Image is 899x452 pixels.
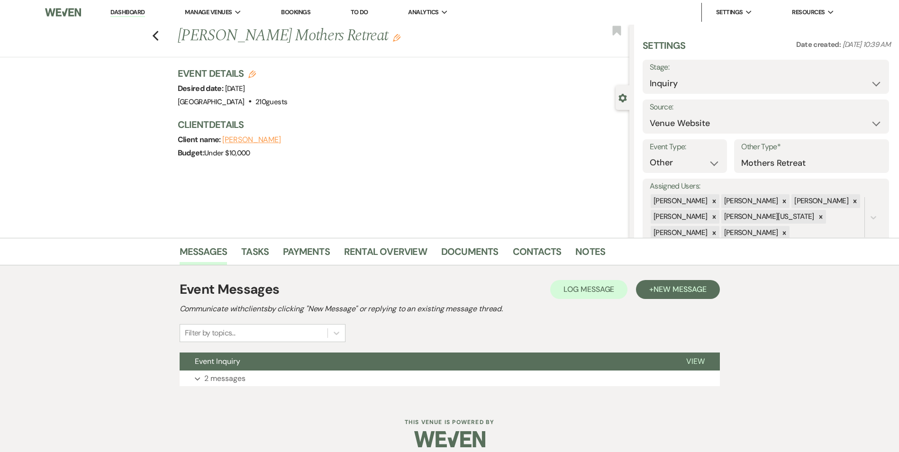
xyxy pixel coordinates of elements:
div: [PERSON_NAME] [651,210,709,224]
label: Assigned Users: [650,180,882,193]
span: Date created: [796,40,843,49]
span: [DATE] 10:39 AM [843,40,890,49]
button: Edit [393,33,400,42]
a: Rental Overview [344,244,427,265]
a: Payments [283,244,330,265]
img: Weven Logo [45,2,81,22]
a: Tasks [241,244,269,265]
h3: Settings [643,39,686,60]
button: Close lead details [618,93,627,102]
div: [PERSON_NAME] [651,194,709,208]
a: Bookings [281,8,310,16]
label: Other Type* [741,140,882,154]
span: Log Message [563,284,614,294]
label: Event Type: [650,140,720,154]
span: Resources [792,8,825,17]
span: [GEOGRAPHIC_DATA] [178,97,245,107]
h3: Client Details [178,118,620,131]
h1: Event Messages [180,280,280,299]
button: 2 messages [180,371,720,387]
span: Client name: [178,135,223,145]
span: Manage Venues [185,8,232,17]
div: [PERSON_NAME] [721,194,780,208]
button: +New Message [636,280,719,299]
a: Documents [441,244,499,265]
a: Contacts [513,244,562,265]
div: [PERSON_NAME] [791,194,850,208]
button: View [671,353,720,371]
span: [DATE] [225,84,245,93]
button: Log Message [550,280,627,299]
span: New Message [654,284,706,294]
p: 2 messages [204,372,245,385]
label: Stage: [650,61,882,74]
span: Desired date: [178,83,225,93]
div: Filter by topics... [185,327,236,339]
button: [PERSON_NAME] [222,136,281,144]
div: [PERSON_NAME] [721,226,780,240]
a: To Do [351,8,368,16]
span: Event Inquiry [195,356,240,366]
span: 210 guests [255,97,287,107]
label: Source: [650,100,882,114]
span: Under $10,000 [204,148,250,158]
div: [PERSON_NAME][US_STATE] [721,210,816,224]
button: Event Inquiry [180,353,671,371]
h2: Communicate with clients by clicking "New Message" or replying to an existing message thread. [180,303,720,315]
a: Dashboard [110,8,145,17]
a: Notes [575,244,605,265]
span: View [686,356,705,366]
div: [PERSON_NAME] [651,226,709,240]
span: Settings [716,8,743,17]
h3: Event Details [178,67,288,80]
h1: [PERSON_NAME] Mothers Retreat [178,25,536,47]
span: Budget: [178,148,205,158]
span: Analytics [408,8,438,17]
a: Messages [180,244,227,265]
